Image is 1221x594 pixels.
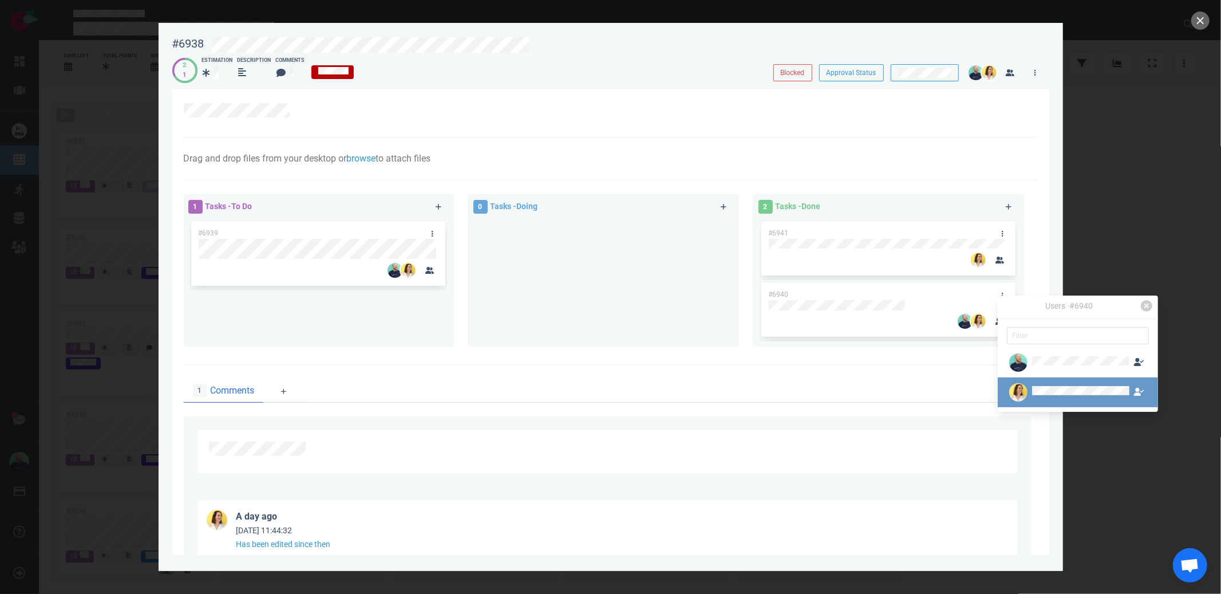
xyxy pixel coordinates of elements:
[236,510,278,524] div: a day ago
[998,300,1141,314] div: Users · #6940
[193,384,207,398] span: 1
[183,61,187,70] div: 2
[491,202,538,211] span: Tasks - Doing
[773,64,812,81] button: Blocked
[1009,383,1028,402] img: Laure
[401,263,416,278] img: 26
[982,65,997,80] img: 26
[184,153,347,164] span: Drag and drop files from your desktop or
[958,314,973,329] img: 26
[183,70,187,80] div: 1
[276,57,305,65] div: Comments
[236,526,293,535] small: [DATE] 11:44:32
[202,57,233,65] div: Estimation
[1009,353,1028,372] img: Guillaume
[1173,548,1207,583] div: Ouvrir le chat
[188,200,203,214] span: 1
[776,202,821,211] span: Tasks - Done
[768,229,788,237] span: #6941
[1191,11,1210,30] button: close
[376,153,431,164] span: to attach files
[236,540,331,549] small: Has been edited since then
[1007,327,1149,344] input: Filter
[971,253,986,268] img: 26
[172,37,204,51] div: #6938
[819,64,884,81] button: Approval Status
[971,314,986,329] img: 26
[473,200,488,214] span: 0
[238,57,271,65] div: Description
[207,510,227,530] img: 36
[210,384,254,398] span: Comments
[347,153,376,164] a: browse
[969,65,983,80] img: 26
[758,200,773,214] span: 2
[198,229,218,237] span: #6939
[388,263,402,278] img: 26
[768,290,788,298] span: #6940
[206,202,252,211] span: Tasks - To Do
